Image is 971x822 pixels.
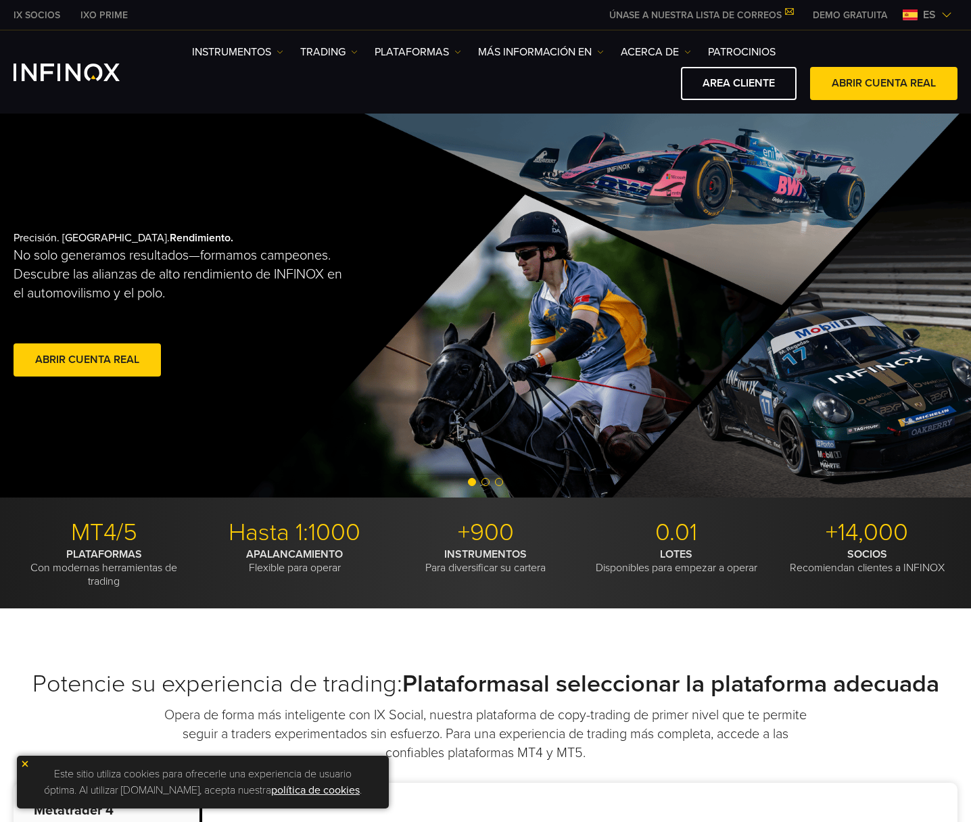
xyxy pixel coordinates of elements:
[777,548,957,575] p: Recomiendan clientes a INFINOX
[70,8,138,22] a: INFINOX
[621,44,691,60] a: ACERCA DE
[24,763,382,802] p: Este sitio utiliza cookies para ofrecerle una experiencia de usuario óptima. Al utilizar [DOMAIN_...
[481,478,490,486] span: Go to slide 2
[918,7,941,23] span: es
[803,8,897,22] a: INFINOX MENU
[708,44,776,60] a: Patrocinios
[777,518,957,548] p: +14,000
[246,548,343,561] strong: APALANCAMIENTO
[300,44,358,60] a: TRADING
[599,9,803,21] a: ÚNASE A NUESTRA LISTA DE CORREOS
[14,246,354,303] p: No solo generamos resultados—formamos campeones. Descubre las alianzas de alto rendimiento de INF...
[14,64,151,81] a: INFINOX Logo
[660,548,692,561] strong: LOTES
[586,548,767,575] p: Disponibles para empezar a operar
[271,783,360,797] a: política de cookies
[66,548,142,561] strong: PLATAFORMAS
[158,706,813,763] p: Opera de forma más inteligente con IX Social, nuestra plataforma de copy-trading de primer nivel ...
[847,548,887,561] strong: SOCIOS
[810,67,957,100] a: ABRIR CUENTA REAL
[14,210,438,402] div: Precisión. [GEOGRAPHIC_DATA].
[395,548,575,575] p: Para diversificar su cartera
[495,478,503,486] span: Go to slide 3
[170,231,233,245] strong: Rendimiento.
[192,44,283,60] a: Instrumentos
[375,44,461,60] a: PLATAFORMAS
[14,518,194,548] p: MT4/5
[586,518,767,548] p: 0.01
[3,8,70,22] a: INFINOX
[20,759,30,769] img: yellow close icon
[14,548,194,588] p: Con modernas herramientas de trading
[395,518,575,548] p: +900
[14,669,957,699] h2: Potencie su experiencia de trading:
[204,548,385,575] p: Flexible para operar
[468,478,476,486] span: Go to slide 1
[681,67,797,100] a: AREA CLIENTE
[444,548,527,561] strong: INSTRUMENTOS
[14,343,161,377] a: Abrir cuenta real
[478,44,604,60] a: Más información en
[204,518,385,548] p: Hasta 1:1000
[402,669,939,698] strong: Plataformasal seleccionar la plataforma adecuada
